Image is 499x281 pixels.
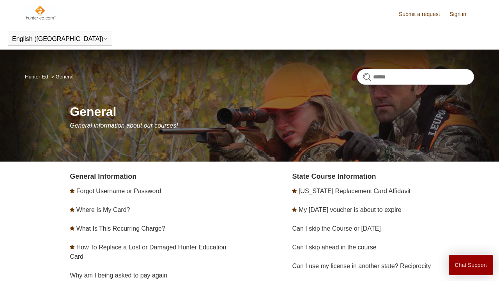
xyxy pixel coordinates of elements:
a: State Course Information [292,173,376,180]
img: Hunter-Ed Help Center home page [25,5,57,20]
a: Hunter-Ed [25,74,48,80]
svg: Promoted article [292,207,297,212]
a: [US_STATE] Replacement Card Affidavit [299,188,411,194]
li: General [50,74,74,80]
a: Sign in [449,10,474,18]
a: What Is This Recurring Charge? [76,225,165,232]
svg: Promoted article [70,207,74,212]
svg: Promoted article [70,189,74,193]
li: Hunter-Ed [25,74,50,80]
svg: Promoted article [70,226,74,231]
a: Forgot Username or Password [76,188,161,194]
a: Can I skip the Course or [DATE] [292,225,380,232]
button: Chat Support [449,255,494,275]
h1: General [70,102,474,121]
a: Can I skip ahead in the course [292,244,376,251]
a: Where Is My Card? [76,206,130,213]
a: Can I use my license in another state? Reciprocity [292,263,431,269]
button: English ([GEOGRAPHIC_DATA]) [12,36,108,43]
input: Search [357,69,474,85]
a: Why am I being asked to pay again [70,272,167,279]
a: General Information [70,173,136,180]
a: My [DATE] voucher is about to expire [299,206,402,213]
p: General information about our courses! [70,121,474,130]
svg: Promoted article [292,189,297,193]
a: Submit a request [399,10,448,18]
a: How To Replace a Lost or Damaged Hunter Education Card [70,244,226,260]
svg: Promoted article [70,245,74,249]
